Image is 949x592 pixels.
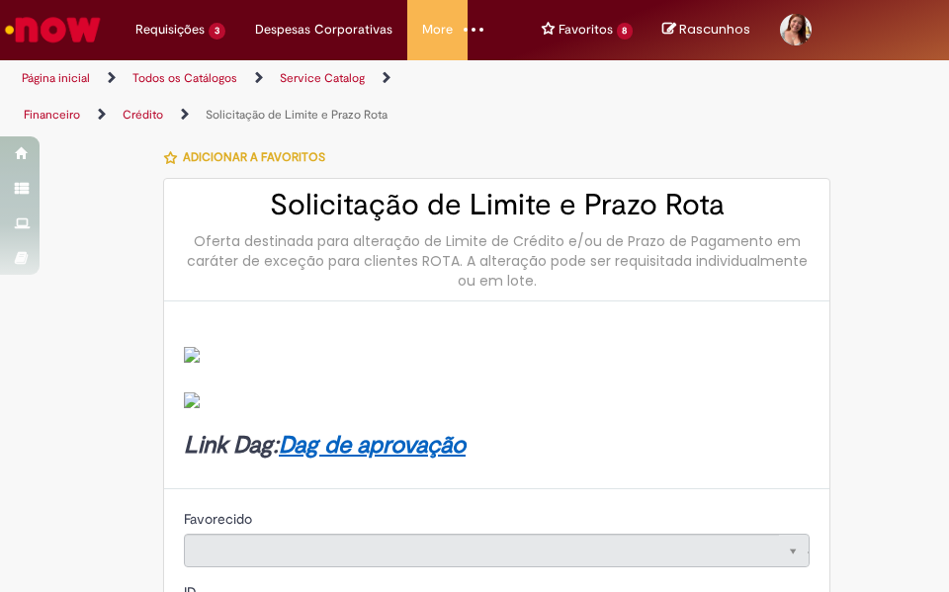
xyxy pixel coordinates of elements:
[209,23,225,40] span: 3
[132,70,237,86] a: Todos os Catálogos
[206,107,388,123] a: Solicitação de Limite e Prazo Rota
[123,107,163,123] a: Crédito
[24,107,80,123] a: Financeiro
[679,20,750,39] span: Rascunhos
[255,20,392,40] span: Despesas Corporativas
[184,347,200,363] img: sys_attachment.do
[279,430,466,461] a: Dag de aprovação
[559,20,613,40] span: Favoritos
[184,430,466,461] strong: Link Dag:
[135,20,205,40] span: Requisições
[22,70,90,86] a: Página inicial
[2,10,104,49] img: ServiceNow
[184,510,256,528] span: Somente leitura - Favorecido
[422,20,453,40] span: More
[184,231,810,291] div: Oferta destinada para alteração de Limite de Crédito e/ou de Prazo de Pagamento em caráter de exc...
[662,20,750,39] a: No momento, sua lista de rascunhos tem 0 Itens
[280,70,365,86] a: Service Catalog
[184,392,200,408] img: sys_attachment.do
[163,136,336,178] button: Adicionar a Favoritos
[617,23,634,40] span: 8
[15,60,460,133] ul: Trilhas de página
[184,189,810,221] h2: Solicitação de Limite e Prazo Rota
[184,534,810,567] a: Limpar campo Favorecido
[183,149,325,165] span: Adicionar a Favoritos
